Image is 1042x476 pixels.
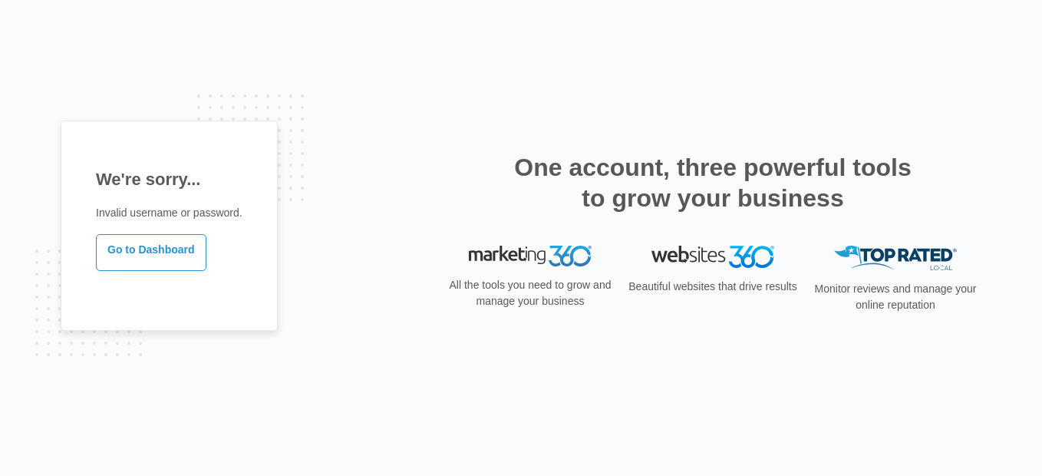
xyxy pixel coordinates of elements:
h1: We're sorry... [96,167,242,192]
h2: One account, three powerful tools to grow your business [509,152,916,213]
img: Websites 360 [651,246,774,268]
p: Beautiful websites that drive results [627,279,799,295]
p: All the tools you need to grow and manage your business [444,277,616,309]
img: Top Rated Local [834,246,957,271]
p: Invalid username or password. [96,205,242,221]
img: Marketing 360 [469,246,592,267]
p: Monitor reviews and manage your online reputation [810,281,981,313]
a: Go to Dashboard [96,234,206,271]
